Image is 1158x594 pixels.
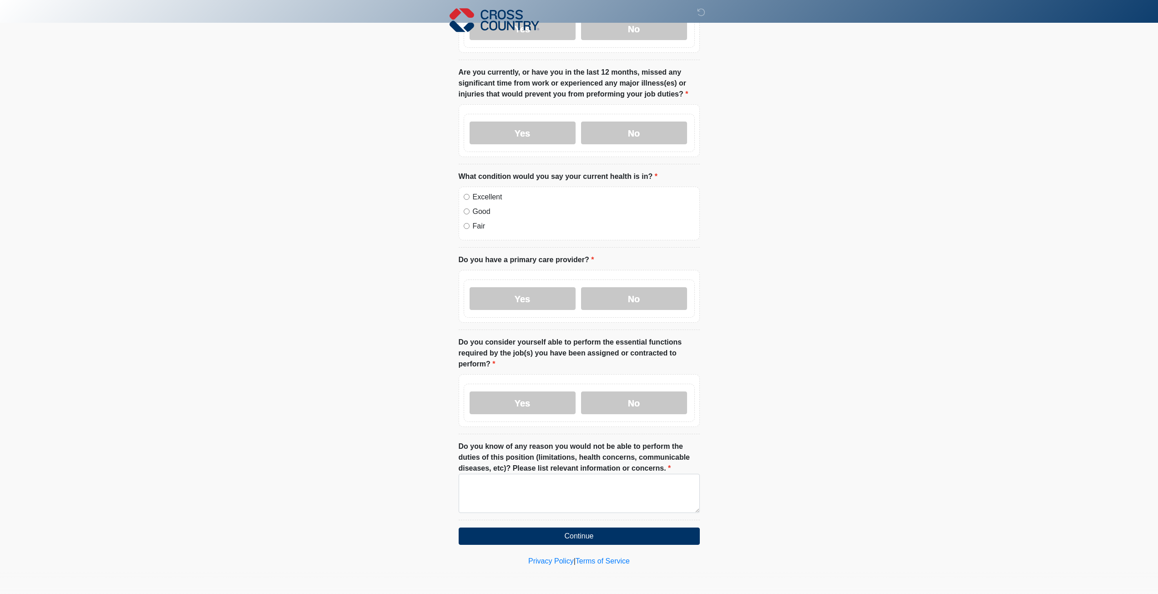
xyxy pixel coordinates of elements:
label: Are you currently, or have you in the last 12 months, missed any significant time from work or ex... [459,67,700,100]
button: Continue [459,528,700,545]
label: Yes [470,287,576,310]
input: Fair [464,223,470,229]
a: Privacy Policy [528,557,574,565]
label: Excellent [473,192,695,203]
label: No [581,391,687,414]
input: Good [464,208,470,214]
label: Do you know of any reason you would not be able to perform the duties of this position (limitatio... [459,441,700,474]
a: | [574,557,576,565]
input: Excellent [464,194,470,200]
label: Do you consider yourself able to perform the essential functions required by the job(s) you have ... [459,337,700,370]
label: No [581,287,687,310]
a: Terms of Service [576,557,630,565]
label: Yes [470,122,576,144]
label: Do you have a primary care provider? [459,254,594,265]
label: Yes [470,391,576,414]
label: Fair [473,221,695,232]
label: Good [473,206,695,217]
label: No [581,122,687,144]
img: Cross Country Logo [450,7,540,33]
label: What condition would you say your current health is in? [459,171,657,182]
